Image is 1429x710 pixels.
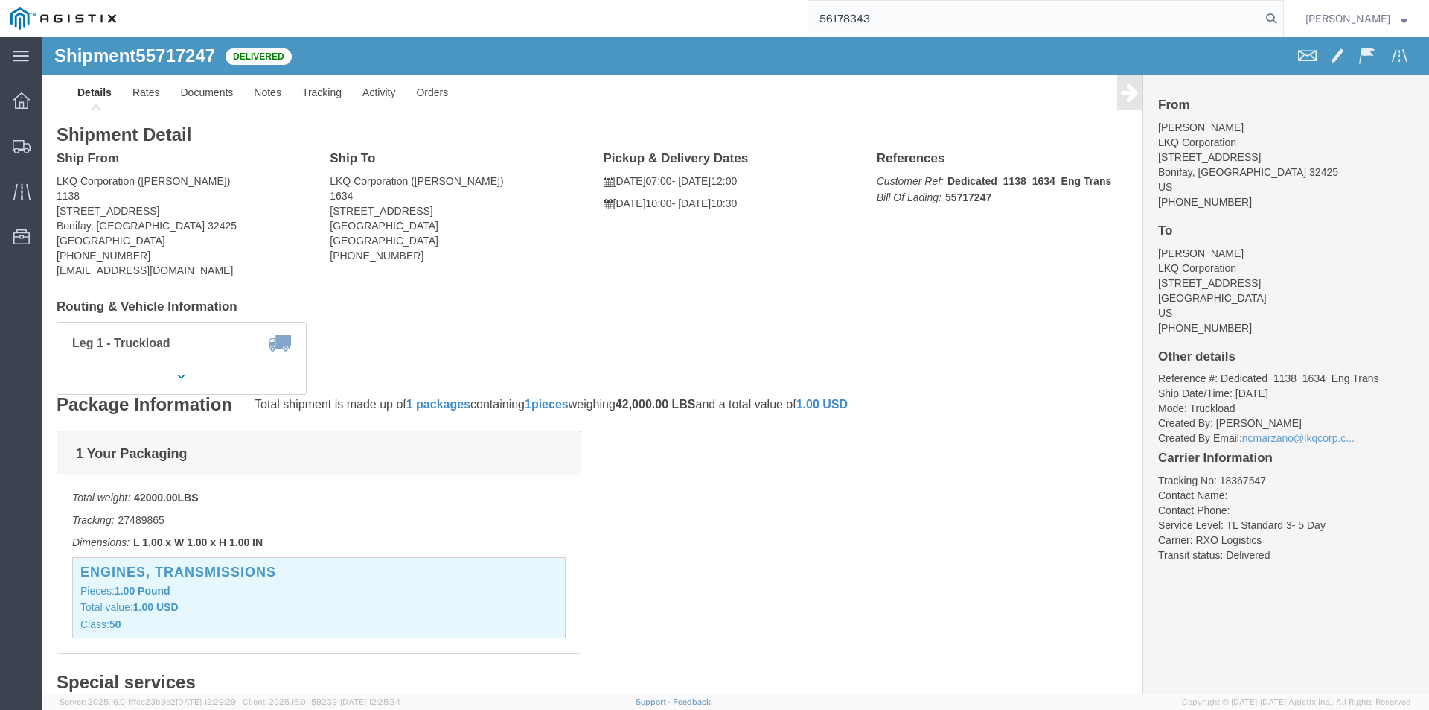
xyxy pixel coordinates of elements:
span: Server: 2025.16.0-1ffcc23b9e2 [60,697,236,706]
span: [DATE] 12:25:34 [340,697,400,706]
button: [PERSON_NAME] [1305,10,1408,28]
span: [DATE] 12:29:29 [176,697,236,706]
span: Matt Sweet [1305,10,1390,27]
span: Copyright © [DATE]-[DATE] Agistix Inc., All Rights Reserved [1182,696,1411,709]
a: Feedback [673,697,711,706]
span: Client: 2025.16.0-1592391 [243,697,400,706]
img: logo [10,7,116,30]
iframe: FS Legacy Container [42,37,1429,694]
input: Search for shipment number, reference number [808,1,1261,37]
a: Support [636,697,673,706]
